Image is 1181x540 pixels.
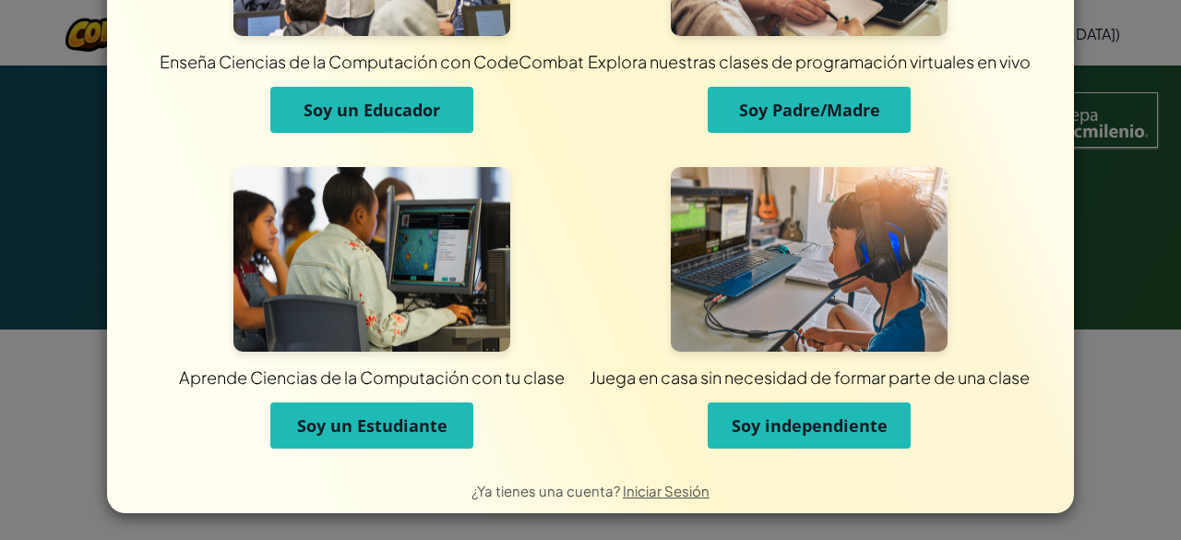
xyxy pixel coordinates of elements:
button: Soy independiente [708,402,911,449]
span: Soy un Educador [304,99,440,121]
button: Soy Padre/Madre [708,87,911,133]
img: Para estudiantes independientes [671,167,948,352]
span: Soy un Estudiante [297,414,447,437]
button: Soy un Educador [270,87,473,133]
a: Iniciar Sesión [623,482,710,499]
img: Para estudiantes [233,167,510,352]
span: ¿Ya tienes una cuenta? [471,482,623,499]
span: Soy independiente [732,414,888,437]
button: Soy un Estudiante [270,402,473,449]
span: Soy Padre/Madre [739,99,880,121]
